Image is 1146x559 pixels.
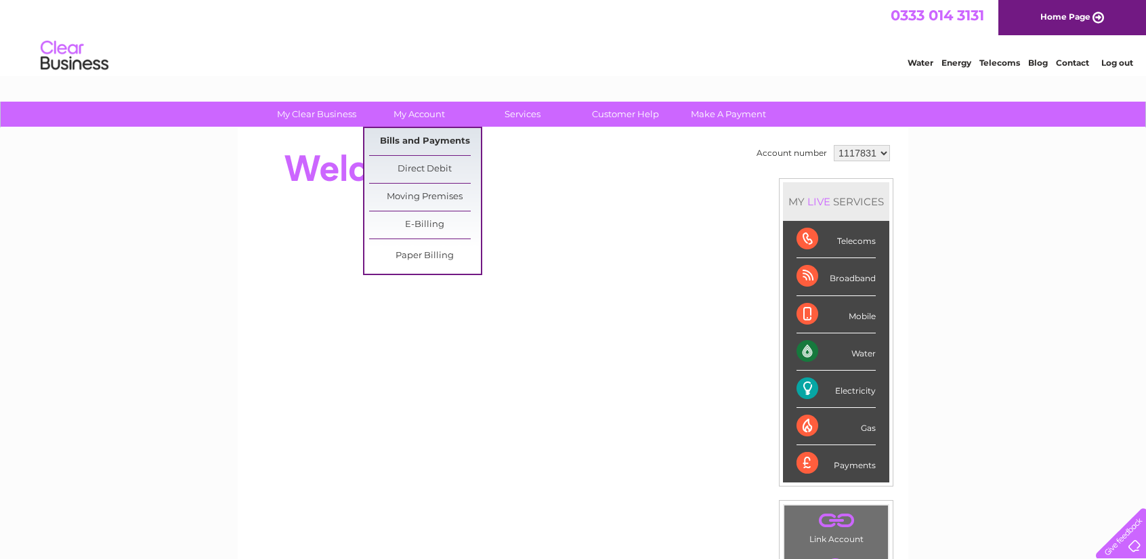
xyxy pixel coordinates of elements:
[364,102,475,127] a: My Account
[941,58,971,68] a: Energy
[1056,58,1089,68] a: Contact
[369,128,481,155] a: Bills and Payments
[797,258,876,295] div: Broadband
[673,102,784,127] a: Make A Payment
[467,102,578,127] a: Services
[891,7,984,24] a: 0333 014 3131
[979,58,1020,68] a: Telecoms
[369,156,481,183] a: Direct Debit
[805,195,833,208] div: LIVE
[784,505,889,547] td: Link Account
[797,333,876,371] div: Water
[797,371,876,408] div: Electricity
[369,184,481,211] a: Moving Premises
[788,509,885,533] a: .
[369,243,481,270] a: Paper Billing
[908,58,933,68] a: Water
[753,142,830,165] td: Account number
[261,102,373,127] a: My Clear Business
[369,211,481,239] a: E-Billing
[1028,58,1048,68] a: Blog
[254,7,894,66] div: Clear Business is a trading name of Verastar Limited (registered in [GEOGRAPHIC_DATA] No. 3667643...
[797,221,876,258] div: Telecoms
[40,35,109,77] img: logo.png
[783,182,889,221] div: MY SERVICES
[570,102,681,127] a: Customer Help
[797,408,876,445] div: Gas
[797,296,876,333] div: Mobile
[797,445,876,482] div: Payments
[1101,58,1133,68] a: Log out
